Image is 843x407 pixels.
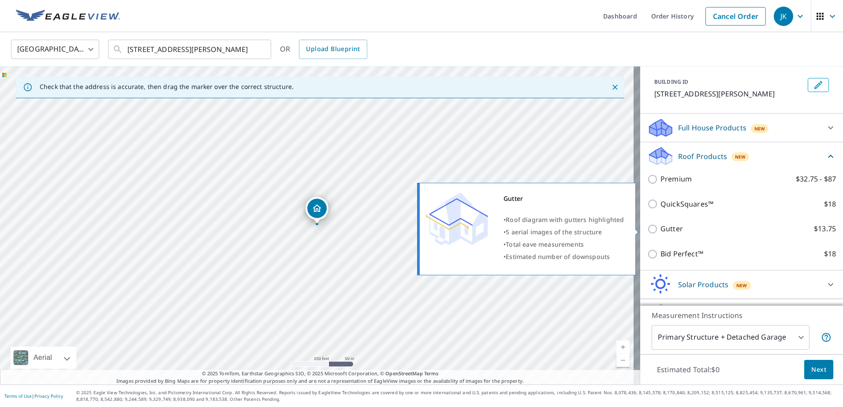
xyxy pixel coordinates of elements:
p: Measurement Instructions [652,310,832,321]
div: JK [774,7,793,26]
span: Next [811,364,826,375]
p: Solar Products [678,279,728,290]
p: Check that the address is accurate, then drag the marker over the correct structure. [40,83,294,91]
div: • [504,214,624,226]
button: Next [804,360,833,380]
div: Solar ProductsNew [647,274,836,295]
input: Search by address or latitude-longitude [127,37,253,62]
p: [STREET_ADDRESS][PERSON_NAME] [654,89,804,99]
div: Dropped pin, building 1, Residential property, 733 Taft Ave North Plainfield, NJ 07063 [306,197,328,224]
span: Your report will include the primary structure and a detached garage if one exists. [821,332,832,343]
div: OR [280,40,367,59]
div: Walls ProductsNew [647,303,836,324]
div: [GEOGRAPHIC_DATA] [11,37,99,62]
p: Gutter [660,223,683,234]
p: $18 [824,248,836,259]
a: Current Level 17, Zoom In [616,340,630,354]
p: $18 [824,199,836,210]
a: Upload Blueprint [299,40,367,59]
p: Bid Perfect™ [660,248,703,259]
div: Roof ProductsNew [647,146,836,166]
div: • [504,226,624,238]
span: © 2025 TomTom, Earthstar Geographics SIO, © 2025 Microsoft Corporation, © [202,370,439,377]
div: • [504,238,624,251]
span: 5 aerial images of the structure [506,228,602,236]
p: Premium [660,174,692,185]
a: Privacy Policy [34,393,63,399]
img: EV Logo [16,10,120,23]
a: Terms of Use [4,393,32,399]
div: Aerial [11,347,76,369]
p: BUILDING ID [654,78,688,85]
div: Aerial [31,347,55,369]
p: Estimated Total: $0 [650,360,727,379]
p: © 2025 Eagle View Technologies, Inc. and Pictometry International Corp. All Rights Reserved. Repo... [76,389,839,403]
img: Premium [426,192,488,245]
span: Roof diagram with gutters highlighted [506,215,624,224]
p: | [4,393,63,399]
div: • [504,251,624,263]
div: Full House ProductsNew [647,117,836,138]
p: $32.75 - $87 [796,174,836,185]
p: Roof Products [678,151,727,162]
span: New [736,282,747,289]
a: Cancel Order [705,7,766,26]
button: Edit building 1 [808,78,829,92]
a: Current Level 17, Zoom Out [616,354,630,367]
div: Gutter [504,192,624,205]
span: Total eave measurements [506,240,584,248]
p: QuickSquares™ [660,199,713,210]
button: Close [609,81,621,93]
span: Upload Blueprint [306,44,360,55]
p: $13.75 [814,223,836,234]
span: New [735,153,746,160]
a: Terms [424,370,439,377]
a: OpenStreetMap [385,370,422,377]
span: New [754,125,765,132]
div: Primary Structure + Detached Garage [652,325,809,350]
p: Full House Products [678,122,746,133]
span: Estimated number of downspouts [506,252,610,261]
